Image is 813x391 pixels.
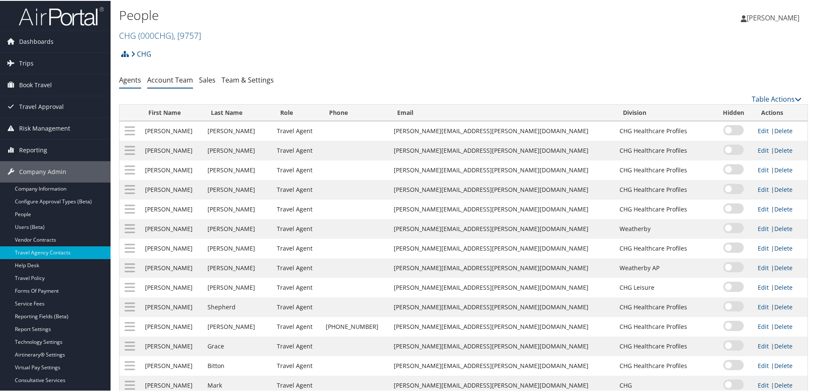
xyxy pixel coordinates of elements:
td: | [753,336,807,355]
td: | [753,257,807,277]
td: | [753,316,807,336]
a: Delete [774,361,793,369]
td: Travel Agent [273,277,321,297]
td: Shepherd [203,297,273,316]
span: Book Travel [19,74,52,95]
td: [PERSON_NAME] [141,140,203,160]
td: [PERSON_NAME][EMAIL_ADDRESS][PERSON_NAME][DOMAIN_NAME] [389,120,615,140]
td: [PERSON_NAME] [141,355,203,375]
a: Delete [774,341,793,349]
td: | [753,277,807,297]
td: Travel Agent [273,336,321,355]
td: [PERSON_NAME] [141,297,203,316]
td: [PERSON_NAME] [141,277,203,297]
td: CHG Healthcare Profiles [615,297,713,316]
td: Travel Agent [273,120,321,140]
td: [PERSON_NAME][EMAIL_ADDRESS][PERSON_NAME][DOMAIN_NAME] [389,316,615,336]
td: CHG Healthcare Profiles [615,355,713,375]
a: Team & Settings [222,74,274,84]
td: Weatherby AP [615,257,713,277]
td: Travel Agent [273,140,321,160]
a: Edit [758,126,769,134]
td: [PERSON_NAME] [203,199,273,218]
th: Division [615,104,713,120]
td: Travel Agent [273,257,321,277]
td: [PERSON_NAME] [141,316,203,336]
a: Edit [758,146,769,154]
td: [PERSON_NAME] [141,257,203,277]
a: CHG [119,29,201,40]
td: Travel Agent [273,218,321,238]
td: [PERSON_NAME][EMAIL_ADDRESS][PERSON_NAME][DOMAIN_NAME] [389,160,615,179]
span: ( 000CHG ) [138,29,173,40]
a: Edit [758,224,769,232]
td: Travel Agent [273,199,321,218]
td: [PERSON_NAME][EMAIL_ADDRESS][PERSON_NAME][DOMAIN_NAME] [389,199,615,218]
a: Table Actions [752,94,802,103]
td: [PERSON_NAME] [141,120,203,140]
a: Delete [774,283,793,291]
td: [PERSON_NAME] [141,160,203,179]
td: Travel Agent [273,297,321,316]
td: [PERSON_NAME] [141,199,203,218]
td: | [753,140,807,160]
a: Edit [758,341,769,349]
td: Travel Agent [273,238,321,257]
a: Edit [758,302,769,310]
a: Delete [774,204,793,212]
a: Edit [758,322,769,330]
td: [PHONE_NUMBER] [321,316,389,336]
a: Delete [774,185,793,193]
a: Edit [758,204,769,212]
a: Edit [758,165,769,173]
th: First Name [141,104,203,120]
th: Email [389,104,615,120]
th: Role [273,104,321,120]
a: Delete [774,224,793,232]
td: [PERSON_NAME] [203,277,273,297]
a: Delete [774,126,793,134]
a: [PERSON_NAME] [741,4,808,30]
th: Actions [753,104,807,120]
a: Edit [758,380,769,388]
td: CHG Healthcare Profiles [615,140,713,160]
a: Edit [758,263,769,271]
span: Company Admin [19,160,66,182]
td: [PERSON_NAME] [203,160,273,179]
span: Travel Approval [19,95,64,117]
td: [PERSON_NAME] [141,179,203,199]
td: [PERSON_NAME] [203,238,273,257]
td: | [753,199,807,218]
a: Account Team [147,74,193,84]
span: Trips [19,52,34,73]
td: [PERSON_NAME] [141,218,203,238]
td: [PERSON_NAME] [203,140,273,160]
td: Grace [203,336,273,355]
a: Delete [774,146,793,154]
span: Reporting [19,139,47,160]
a: Delete [774,263,793,271]
td: CHG Healthcare Profiles [615,179,713,199]
td: | [753,218,807,238]
td: [PERSON_NAME] [203,218,273,238]
td: CHG Healthcare Profiles [615,336,713,355]
td: [PERSON_NAME][EMAIL_ADDRESS][PERSON_NAME][DOMAIN_NAME] [389,140,615,160]
td: [PERSON_NAME][EMAIL_ADDRESS][PERSON_NAME][DOMAIN_NAME] [389,297,615,316]
span: , [ 9757 ] [173,29,201,40]
td: [PERSON_NAME] [141,336,203,355]
th: Phone [321,104,389,120]
h1: People [119,6,578,23]
a: CHG [131,45,151,62]
a: Delete [774,380,793,388]
th: : activate to sort column descending [119,104,141,120]
td: [PERSON_NAME] [203,316,273,336]
a: Edit [758,361,769,369]
td: | [753,238,807,257]
td: | [753,120,807,140]
td: [PERSON_NAME][EMAIL_ADDRESS][PERSON_NAME][DOMAIN_NAME] [389,179,615,199]
td: CHG Healthcare Profiles [615,316,713,336]
td: Travel Agent [273,179,321,199]
td: [PERSON_NAME][EMAIL_ADDRESS][PERSON_NAME][DOMAIN_NAME] [389,336,615,355]
th: Hidden [713,104,754,120]
td: Travel Agent [273,355,321,375]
